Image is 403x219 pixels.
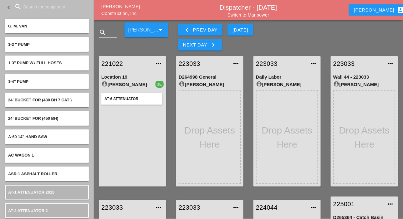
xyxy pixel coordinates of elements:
div: Prev Day [183,26,217,34]
i: more_horiz [232,204,240,211]
span: A-60 14" hand saw [8,134,47,139]
i: more_horiz [309,204,317,211]
i: more_horiz [387,60,394,67]
i: more_horiz [309,60,317,67]
i: account_circle [256,81,262,87]
a: 225001 [333,199,383,209]
div: Location 19 [101,74,164,81]
div: Daily Labor [256,74,318,81]
span: 1-2 '' PUMP [8,42,30,47]
span: AT-1 Attenuator 2015 [8,190,54,195]
i: arrow_drop_down [157,26,164,34]
i: search [99,29,106,36]
i: more_horiz [387,200,394,208]
div: Next Day [183,41,217,49]
div: Wall 44 - 223033 [333,74,395,81]
button: [DATE] [227,24,253,36]
i: more_horiz [155,60,162,67]
span: 1-3'' PUMP W./ FULL HOSES [8,61,62,65]
div: [PERSON_NAME] [333,81,395,88]
a: 223033 [179,59,228,68]
a: 224044 [256,203,306,212]
i: keyboard_arrow_left [183,26,191,34]
button: Next Day [178,39,222,51]
i: account_circle [101,81,108,87]
i: keyboard_arrow_right [210,41,217,49]
div: [DATE] [232,27,248,34]
a: Switch to Manpower [227,12,269,17]
button: Prev Day [178,24,222,36]
div: AT-6 Attenuator [105,96,159,102]
i: more_horiz [232,60,240,67]
span: ASR-1 Asphalt roller [8,172,57,176]
i: more_horiz [155,204,162,211]
span: 1-4'' PUMP [8,79,28,84]
input: Search for equipment [23,2,80,12]
span: AT-2 Attenuator 2 [8,208,48,213]
a: [PERSON_NAME] Construction, Inc. [101,4,140,16]
div: [PERSON_NAME] [101,81,156,88]
a: 223033 [101,203,151,212]
a: 221022 [101,59,151,68]
div: D264998 General [179,74,241,81]
i: keyboard_arrow_left [5,4,13,11]
a: 223033 [256,59,306,68]
span: 24' BUCKET FOR (430 BH 7 CAT ) [8,98,72,102]
div: [PERSON_NAME] [256,81,318,88]
a: Dispatcher - [DATE] [220,4,277,11]
i: search [14,3,22,11]
i: account_circle [179,81,185,87]
span: G. M. VAN [8,24,27,28]
a: 223033 [333,59,383,68]
div: [PERSON_NAME] [179,81,241,88]
a: 223033 [179,203,228,212]
div: 1E [156,81,164,88]
span: 24' BUCKET FOR (450 BH) [8,116,58,121]
i: account_circle [333,81,339,87]
span: AC Wagon 1 [8,153,34,158]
